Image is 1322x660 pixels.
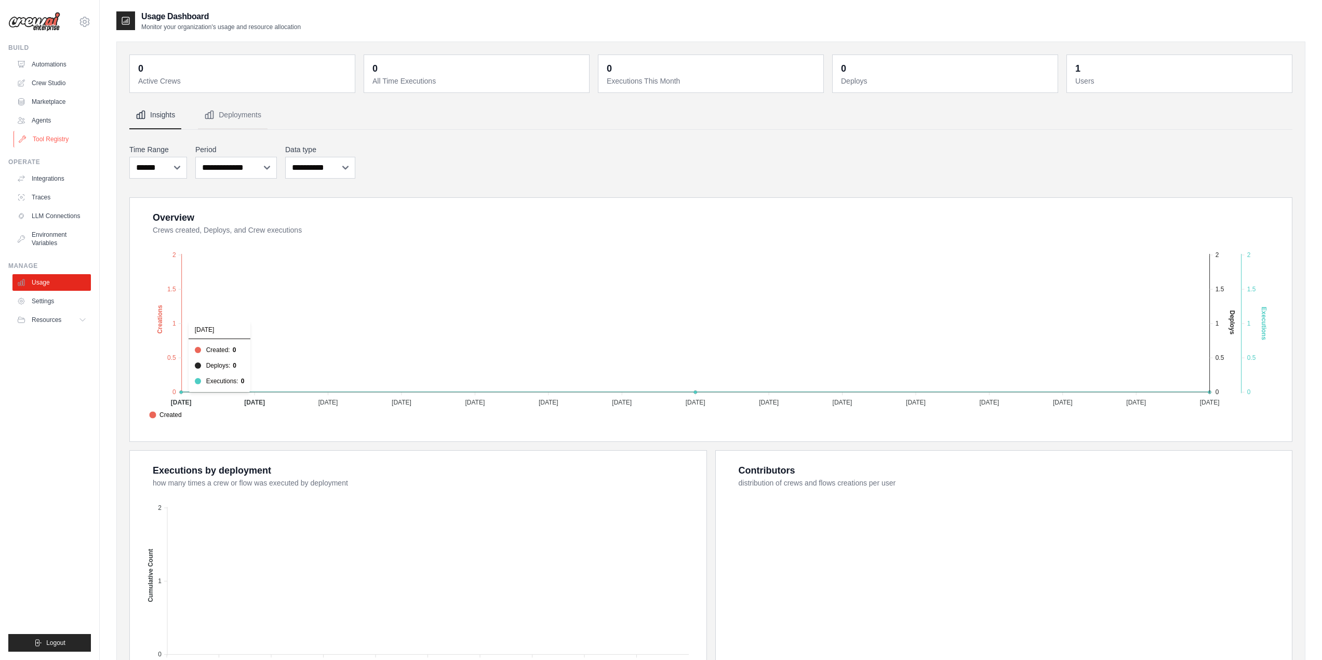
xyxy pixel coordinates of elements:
dt: Active Crews [138,76,349,86]
tspan: 0 [1247,388,1251,396]
div: 0 [607,61,612,76]
tspan: 1 [158,577,162,585]
div: Build [8,44,91,52]
tspan: 2 [1216,251,1219,259]
tspan: 0 [158,651,162,658]
tspan: [DATE] [1200,399,1220,406]
tspan: [DATE] [318,399,338,406]
a: Agents [12,112,91,129]
button: Logout [8,634,91,652]
tspan: [DATE] [906,399,926,406]
text: Cumulative Count [147,549,154,602]
tspan: 0.5 [167,354,176,361]
tspan: 1.5 [167,286,176,293]
tspan: [DATE] [1053,399,1073,406]
tspan: 1.5 [1216,286,1224,293]
button: Deployments [198,101,268,129]
a: Settings [12,293,91,309]
tspan: [DATE] [759,399,779,406]
div: 0 [138,61,143,76]
tspan: [DATE] [686,399,705,406]
tspan: 1.5 [1247,286,1256,293]
tspan: 2 [172,251,176,259]
dt: All Time Executions [372,76,583,86]
tspan: 2 [158,504,162,511]
tspan: 0 [172,388,176,396]
div: 0 [372,61,378,76]
a: Integrations [12,170,91,187]
div: Overview [153,210,194,225]
text: Executions [1260,307,1267,340]
tspan: 0.5 [1216,354,1224,361]
dt: how many times a crew or flow was executed by deployment [153,478,694,488]
tspan: 0.5 [1247,354,1256,361]
a: Environment Variables [12,226,91,251]
div: 1 [1075,61,1080,76]
label: Data type [285,144,355,155]
tspan: 1 [1216,320,1219,327]
tspan: [DATE] [612,399,632,406]
label: Time Range [129,144,187,155]
h2: Usage Dashboard [141,10,301,23]
a: Automations [12,56,91,73]
tspan: [DATE] [171,399,192,406]
tspan: [DATE] [833,399,852,406]
p: Monitor your organization's usage and resource allocation [141,23,301,31]
a: Traces [12,189,91,206]
tspan: [DATE] [244,399,265,406]
tspan: [DATE] [539,399,558,406]
text: Deploys [1228,310,1236,334]
button: Resources [12,312,91,328]
dt: distribution of crews and flows creations per user [739,478,1280,488]
img: Logo [8,12,60,32]
a: Marketplace [12,93,91,110]
nav: Tabs [129,101,1292,129]
button: Insights [129,101,181,129]
div: Executions by deployment [153,463,271,478]
label: Period [195,144,277,155]
dt: Deploys [841,76,1051,86]
div: 0 [841,61,846,76]
tspan: 1 [172,320,176,327]
dt: Crews created, Deploys, and Crew executions [153,225,1279,235]
div: Contributors [739,463,795,478]
div: Operate [8,158,91,166]
span: Resources [32,316,61,324]
tspan: [DATE] [1126,399,1146,406]
text: Creations [156,305,164,334]
tspan: 2 [1247,251,1251,259]
span: Logout [46,639,65,647]
a: Tool Registry [14,131,92,147]
tspan: 1 [1247,320,1251,327]
a: Crew Studio [12,75,91,91]
tspan: 0 [1216,388,1219,396]
a: Usage [12,274,91,291]
dt: Users [1075,76,1286,86]
div: Manage [8,262,91,270]
a: LLM Connections [12,208,91,224]
span: Created [149,410,182,420]
tspan: [DATE] [979,399,999,406]
dt: Executions This Month [607,76,817,86]
tspan: [DATE] [465,399,485,406]
tspan: [DATE] [392,399,411,406]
